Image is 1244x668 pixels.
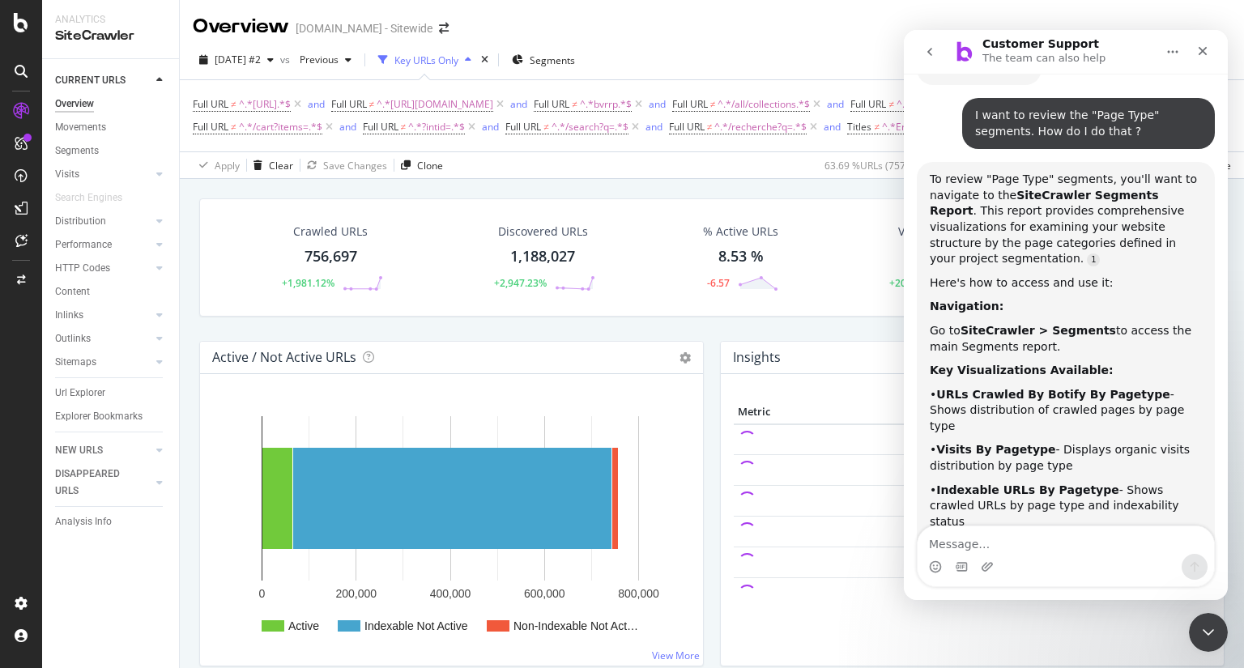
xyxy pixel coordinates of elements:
[394,152,443,178] button: Clone
[26,270,100,283] b: Navigation:
[707,276,730,290] div: -6.57
[55,513,168,530] a: Analysis Info
[363,120,398,134] span: Full URL
[552,116,628,138] span: ^.*/search?q=.*$
[888,97,894,111] span: ≠
[55,119,168,136] a: Movements
[847,120,871,134] span: Titles
[339,119,356,134] button: and
[193,97,228,111] span: Full URL
[369,97,375,111] span: ≠
[32,453,215,466] b: Indexable URLs By Pagetype
[193,47,280,73] button: [DATE] #2
[55,27,166,45] div: SiteCrawler
[408,116,465,138] span: ^.*?intid=.*$
[239,116,322,138] span: ^.*/cart?items=.*$
[55,283,90,300] div: Content
[55,96,168,113] a: Overview
[55,307,151,324] a: Inlinks
[305,246,357,267] div: 756,697
[510,97,527,111] div: and
[55,513,112,530] div: Analysis Info
[645,120,662,134] div: and
[430,587,471,600] text: 400,000
[55,408,143,425] div: Explorer Bookmarks
[231,120,236,134] span: ≠
[25,530,38,543] button: Emoji picker
[55,96,94,113] div: Overview
[494,276,547,290] div: +2,947.23%
[308,96,325,112] button: and
[293,47,358,73] button: Previous
[55,236,112,253] div: Performance
[824,119,841,134] button: and
[51,530,64,543] button: Gif picker
[55,260,110,277] div: HTTP Codes
[827,96,844,112] button: and
[710,97,716,111] span: ≠
[897,93,991,116] span: ^.*/tout/collection.*$
[714,116,807,138] span: ^.*/recherche?q=.*$
[850,97,886,111] span: Full URL
[26,334,210,347] b: Key Visualizations Available:
[26,412,298,444] div: • - Displays organic visits distribution by page type
[672,97,708,111] span: Full URL
[55,385,168,402] a: Url Explorer
[308,97,325,111] div: and
[649,96,666,112] button: and
[278,524,304,550] button: Send a message…
[300,152,387,178] button: Save Changes
[524,587,565,600] text: 600,000
[55,408,168,425] a: Explorer Bookmarks
[259,587,266,600] text: 0
[439,23,449,34] div: arrow-right-arrow-left
[680,352,691,364] i: Options
[889,276,934,290] div: +202.28%
[339,120,356,134] div: and
[282,276,334,290] div: +1,981.12%
[193,152,240,178] button: Apply
[513,619,638,632] text: Non-Indexable Not Act…
[669,120,705,134] span: Full URL
[26,357,298,405] div: • - Shows distribution of crawled pages by page type
[645,119,662,134] button: and
[874,120,880,134] span: ≠
[401,120,407,134] span: ≠
[377,93,493,116] span: ^.*[URL][DOMAIN_NAME]
[55,189,122,206] div: Search Engines
[55,466,151,500] a: DISAPPEARED URLS
[55,72,151,89] a: CURRENT URLS
[288,619,319,632] text: Active
[26,159,255,188] b: SiteCrawler Segments Report
[734,400,945,424] th: Metric
[1189,613,1228,652] iframe: Intercom live chat
[213,400,684,653] svg: A chart.
[55,166,79,183] div: Visits
[231,97,236,111] span: ≠
[827,97,844,111] div: and
[55,283,168,300] a: Content
[55,143,168,160] a: Segments
[331,97,367,111] span: Full URL
[57,294,212,307] b: SiteCrawler > Segments
[55,330,91,347] div: Outlinks
[55,354,151,371] a: Sitemaps
[364,619,468,632] text: Indexable Not Active
[55,442,103,459] div: NEW URLS
[372,47,478,73] button: Key URLs Only
[26,453,298,500] div: • - Shows crawled URLs by page type and indexability status
[482,120,499,134] div: and
[55,213,151,230] a: Distribution
[55,166,151,183] a: Visits
[215,53,261,66] span: 2025 Aug. 21st #2
[530,53,575,67] span: Segments
[55,385,105,402] div: Url Explorer
[55,13,166,27] div: Analytics
[510,246,575,267] div: 1,188,027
